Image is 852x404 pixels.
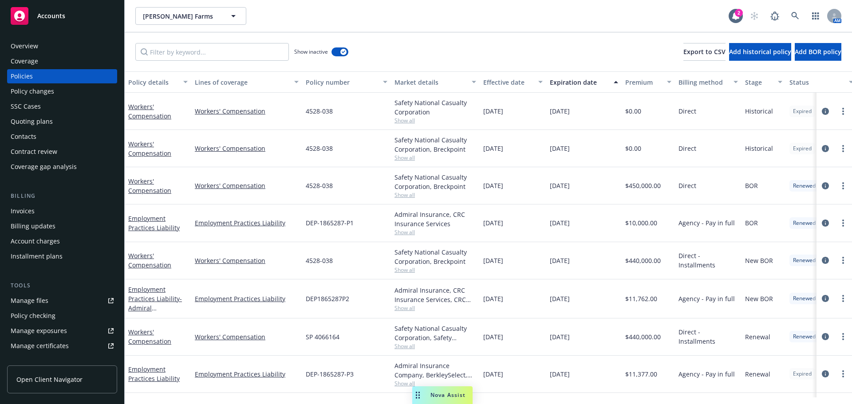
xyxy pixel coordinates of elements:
a: Workers' Compensation [128,328,171,345]
a: circleInformation [820,255,831,266]
span: [DATE] [483,106,503,116]
div: Policy changes [11,84,54,98]
span: $440,000.00 [625,256,661,265]
span: SP 4066164 [306,332,339,341]
div: Premium [625,78,662,87]
span: [DATE] [483,256,503,265]
div: Market details [394,78,466,87]
span: [PERSON_NAME] Farms [143,12,220,21]
div: SSC Cases [11,99,41,114]
span: $440,000.00 [625,332,661,341]
div: Contacts [11,129,36,144]
a: Installment plans [7,249,117,263]
a: more [838,331,848,342]
button: Lines of coverage [191,71,302,93]
a: Employment Practices Liability [128,214,180,232]
span: $10,000.00 [625,218,657,227]
span: Direct - Installments [678,251,738,270]
span: Agency - Pay in full [678,369,735,379]
span: Renewed [793,333,816,341]
div: Safety National Casualty Corporation, Breckpoint [394,135,476,154]
div: Billing [7,192,117,200]
div: Safety National Casualty Corporation, Breckpoint [394,173,476,191]
div: Account charges [11,234,60,248]
a: Switch app [807,7,824,25]
span: DEP-1865287-P3 [306,369,354,379]
div: Expiration date [550,78,608,87]
a: Workers' Compensation [195,106,299,116]
span: [DATE] [550,369,570,379]
a: circleInformation [820,143,831,154]
a: more [838,143,848,154]
button: Add historical policy [729,43,791,61]
span: BOR [745,181,758,190]
span: [DATE] [483,181,503,190]
div: Invoices [11,204,35,218]
span: [DATE] [550,144,570,153]
span: [DATE] [550,256,570,265]
button: Expiration date [546,71,622,93]
button: Billing method [675,71,742,93]
a: Employment Practices Liability [128,285,182,331]
a: Overview [7,39,117,53]
span: $0.00 [625,106,641,116]
span: [DATE] [483,294,503,303]
div: Tools [7,281,117,290]
span: [DATE] [550,332,570,341]
span: Renewed [793,219,816,227]
a: more [838,180,848,191]
a: Manage exposures [7,324,117,338]
button: Market details [391,71,480,93]
span: Renewal [745,369,770,379]
a: Employment Practices Liability [195,369,299,379]
span: Show inactive [294,48,328,55]
a: Account charges [7,234,117,248]
span: $450,000.00 [625,181,661,190]
button: Stage [742,71,786,93]
a: Coverage gap analysis [7,160,117,174]
span: Accounts [37,12,65,20]
a: Invoices [7,204,117,218]
span: $11,377.00 [625,369,657,379]
div: Quoting plans [11,114,53,129]
button: Nova Assist [412,386,473,404]
a: Coverage [7,54,117,68]
span: Agency - Pay in full [678,218,735,227]
div: Billing method [678,78,728,87]
span: [DATE] [550,181,570,190]
span: $11,762.00 [625,294,657,303]
div: Safety National Casualty Corporation [394,98,476,117]
a: SSC Cases [7,99,117,114]
span: Show all [394,228,476,236]
span: New BOR [745,256,773,265]
button: Policy number [302,71,391,93]
a: Start snowing [745,7,763,25]
div: Admiral Insurance, CRC Insurance Services, CRC [PERSON_NAME] [394,286,476,304]
a: Employment Practices Liability [195,218,299,227]
a: Manage files [7,294,117,308]
a: circleInformation [820,369,831,379]
span: Show all [394,380,476,387]
div: Policies [11,69,33,83]
div: Status [789,78,844,87]
a: Workers' Compensation [195,181,299,190]
div: Effective date [483,78,533,87]
span: Add historical policy [729,47,791,56]
span: Export to CSV [683,47,726,56]
div: Drag to move [412,386,423,404]
a: Billing updates [7,219,117,233]
span: [DATE] [483,218,503,227]
span: Renewed [793,294,816,302]
span: Show all [394,266,476,274]
button: Policy details [125,71,191,93]
span: Show all [394,117,476,124]
a: Contract review [7,145,117,159]
span: Expired [793,145,812,153]
a: Workers' Compensation [128,102,171,120]
span: 4528-038 [306,181,333,190]
span: DEP-1865287-P1 [306,218,354,227]
a: Policy checking [7,309,117,323]
div: Overview [11,39,38,53]
a: Contacts [7,129,117,144]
